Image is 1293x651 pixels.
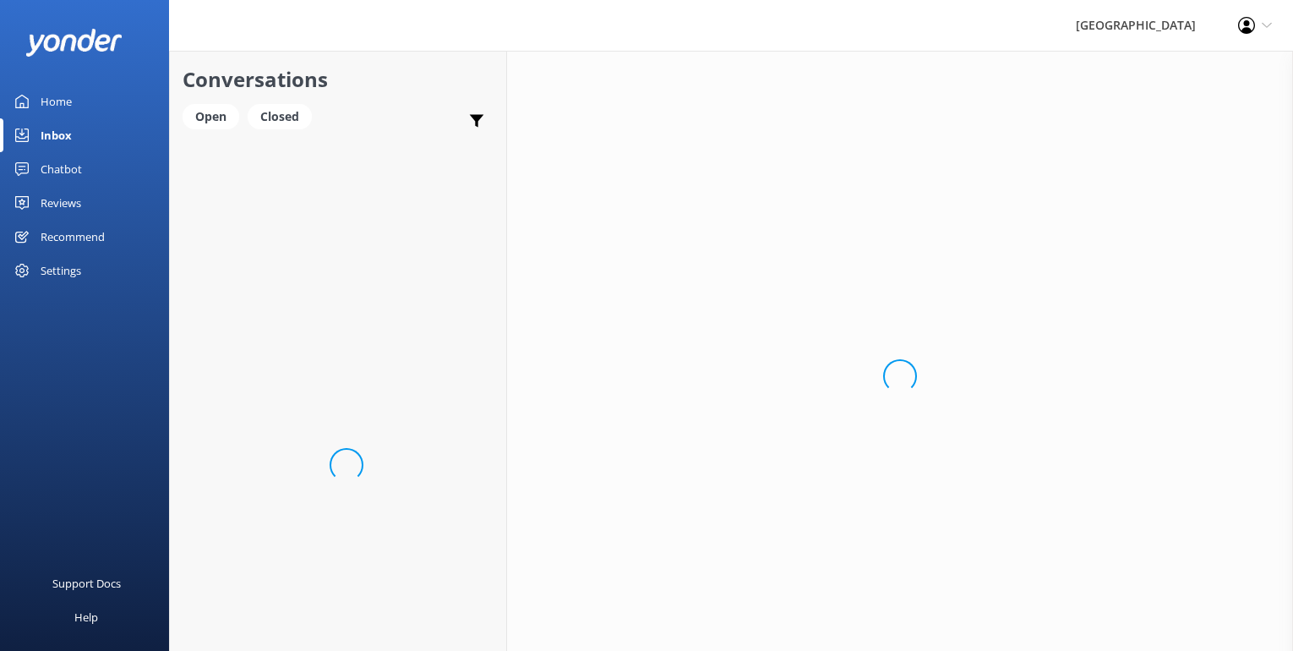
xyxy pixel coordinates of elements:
[41,85,72,118] div: Home
[41,254,81,287] div: Settings
[41,186,81,220] div: Reviews
[248,104,312,129] div: Closed
[248,107,320,125] a: Closed
[52,566,121,600] div: Support Docs
[74,600,98,634] div: Help
[183,104,239,129] div: Open
[41,152,82,186] div: Chatbot
[41,118,72,152] div: Inbox
[41,220,105,254] div: Recommend
[183,107,248,125] a: Open
[183,63,494,96] h2: Conversations
[25,29,123,57] img: yonder-white-logo.png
